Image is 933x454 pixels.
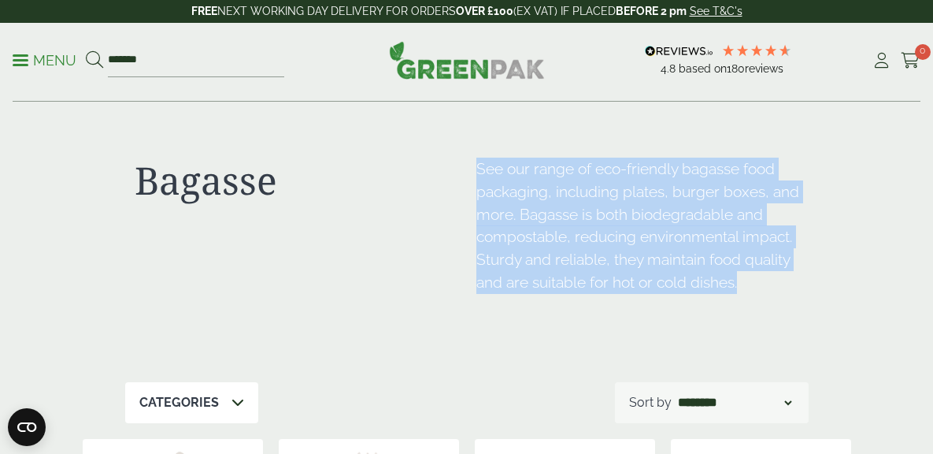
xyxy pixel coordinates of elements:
strong: BEFORE 2 pm [616,5,687,17]
p: See our range of eco-friendly bagasse food packaging, including plates, burger boxes, and more. B... [476,158,799,294]
h1: Bagasse [135,158,457,203]
select: Shop order [675,393,794,412]
a: See T&C's [690,5,742,17]
strong: OVER £100 [456,5,513,17]
span: Based on [679,62,727,75]
span: 0 [915,44,931,60]
span: 180 [727,62,745,75]
span: 4.8 [661,62,679,75]
a: Menu [13,51,76,67]
img: GreenPak Supplies [389,41,545,79]
img: REVIEWS.io [645,46,713,57]
i: Cart [901,53,920,69]
p: Menu [13,51,76,70]
span: reviews [745,62,783,75]
div: 4.78 Stars [721,43,792,58]
strong: FREE [191,5,217,17]
p: Sort by [629,393,672,412]
a: 0 [901,49,920,73]
i: My Account [872,53,891,69]
button: Open CMP widget [8,408,46,446]
p: Categories [139,393,219,412]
